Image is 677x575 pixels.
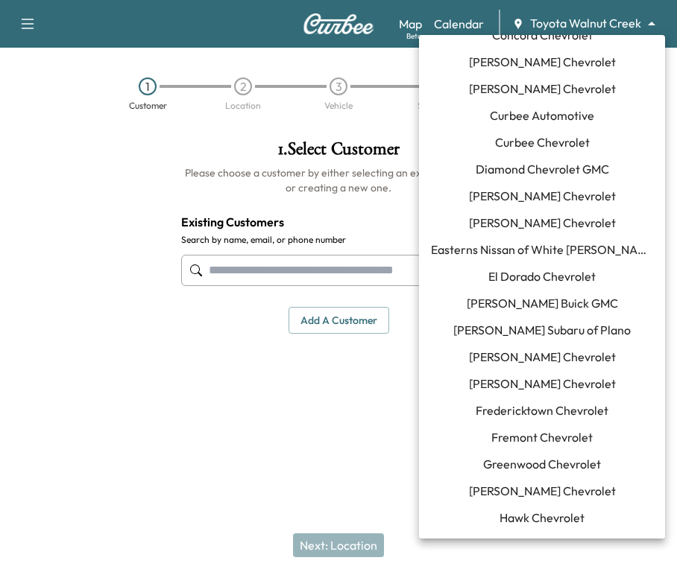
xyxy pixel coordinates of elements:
span: [PERSON_NAME] Chevrolet [469,375,616,393]
span: Hyundai of Dundalk [491,536,593,553]
span: Greenwood Chevrolet [483,455,601,473]
span: Curbee Chevrolet [495,133,590,151]
span: Easterns Nissan of White [PERSON_NAME] [431,241,653,258]
span: Curbee Automotive [490,107,594,124]
span: [PERSON_NAME] Chevrolet [469,53,616,71]
span: [PERSON_NAME] Chevrolet [469,80,616,98]
span: [PERSON_NAME] Chevrolet [469,482,616,500]
span: [PERSON_NAME] Subaru of Plano [453,321,631,339]
span: Hawk Chevrolet [500,509,585,527]
span: [PERSON_NAME] Chevrolet [469,348,616,366]
span: Fremont Chevrolet [491,428,593,446]
span: [PERSON_NAME] Chevrolet [469,214,616,232]
span: [PERSON_NAME] Buick GMC [467,294,618,312]
span: Diamond Chevrolet GMC [476,160,609,178]
span: Concord Chevrolet [492,26,593,44]
span: [PERSON_NAME] Chevrolet [469,187,616,205]
span: Fredericktown Chevrolet [476,401,608,419]
span: El Dorado Chevrolet [488,267,596,285]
